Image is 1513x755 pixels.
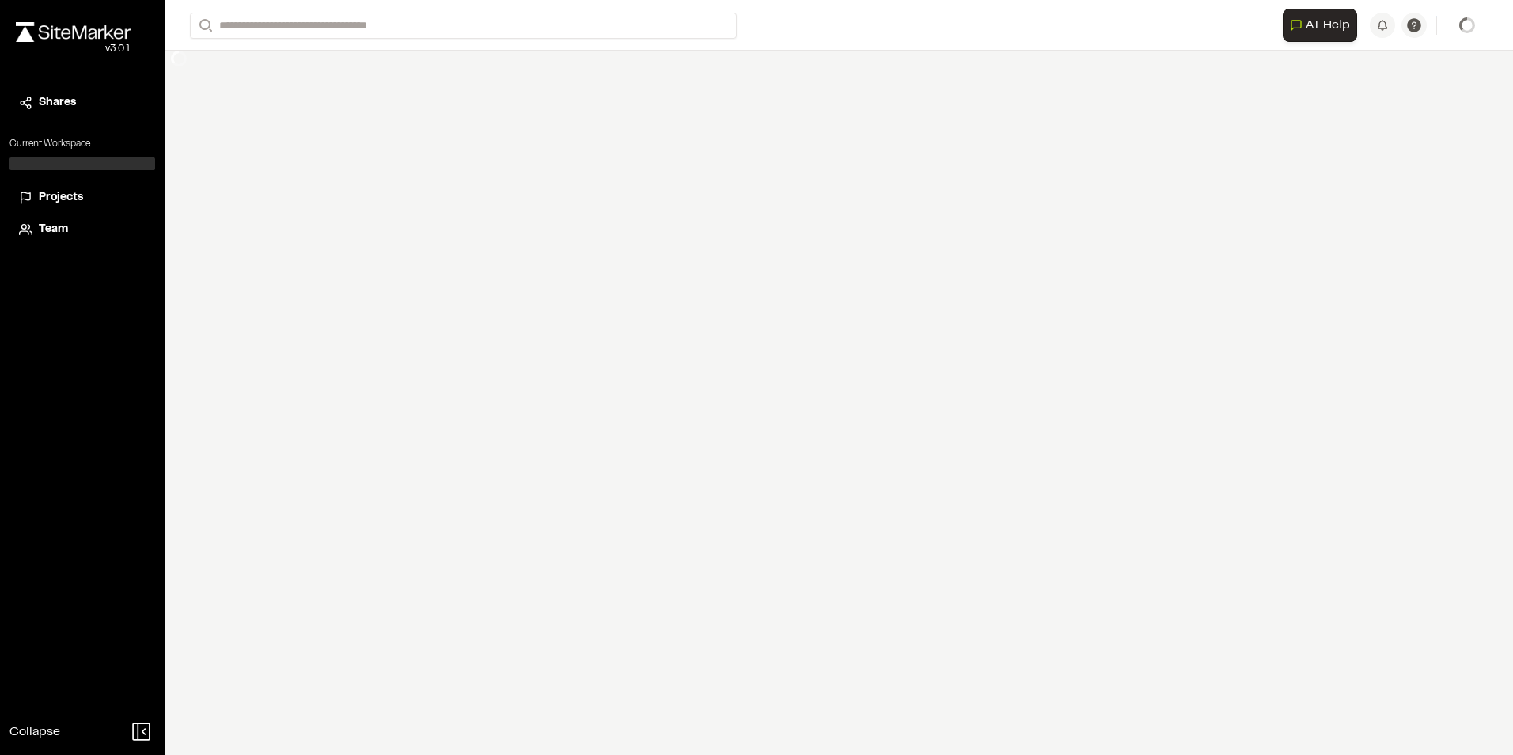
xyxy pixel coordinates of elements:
[9,137,155,151] p: Current Workspace
[16,22,131,42] img: rebrand.png
[190,13,218,39] button: Search
[16,42,131,56] div: Oh geez...please don't...
[19,94,146,112] a: Shares
[39,221,68,238] span: Team
[1306,16,1350,35] span: AI Help
[39,94,76,112] span: Shares
[9,723,60,742] span: Collapse
[1283,9,1363,42] div: Open AI Assistant
[19,189,146,207] a: Projects
[1283,9,1357,42] button: Open AI Assistant
[19,221,146,238] a: Team
[39,189,83,207] span: Projects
